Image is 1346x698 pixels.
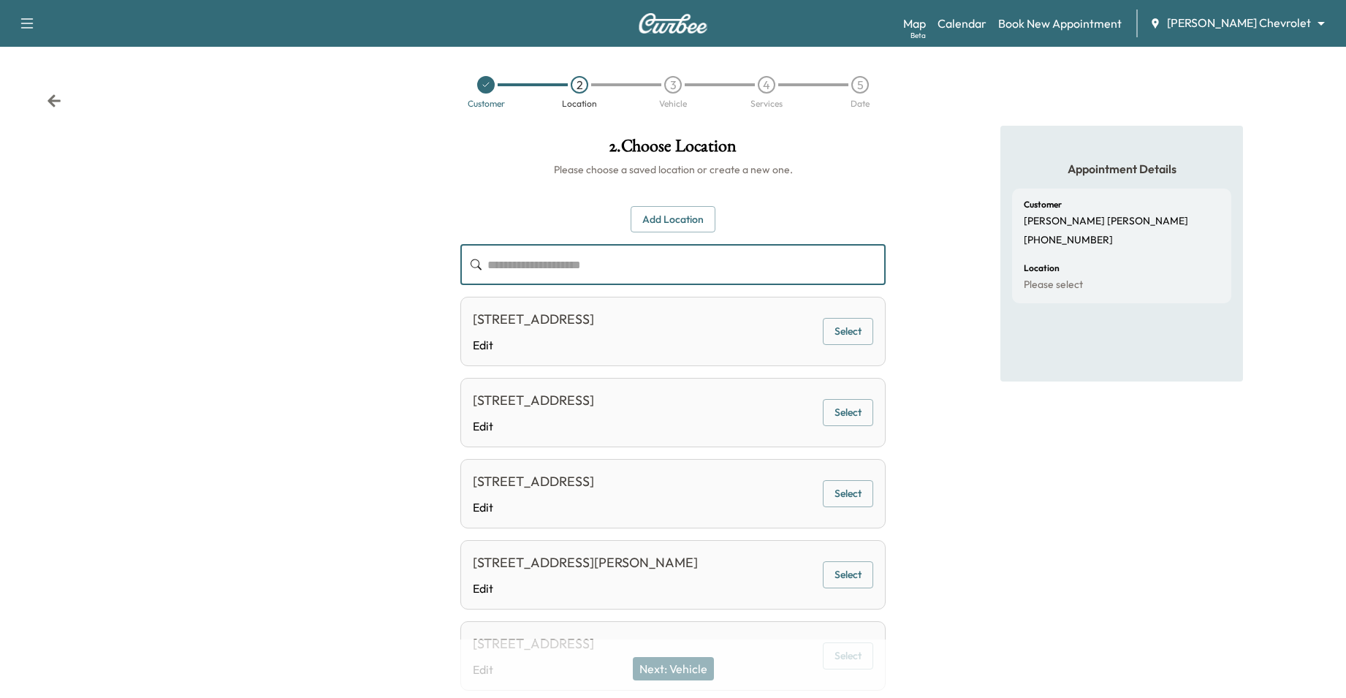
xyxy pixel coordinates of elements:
[473,471,594,492] div: [STREET_ADDRESS]
[562,99,597,108] div: Location
[638,13,708,34] img: Curbee Logo
[1012,161,1231,177] h5: Appointment Details
[823,399,873,426] button: Select
[1024,200,1062,209] h6: Customer
[998,15,1122,32] a: Book New Appointment
[851,76,869,94] div: 5
[460,162,886,177] h6: Please choose a saved location or create a new one.
[473,417,594,435] a: Edit
[664,76,682,94] div: 3
[823,561,873,588] button: Select
[910,30,926,41] div: Beta
[659,99,687,108] div: Vehicle
[1024,264,1060,273] h6: Location
[473,498,594,516] a: Edit
[1024,278,1083,292] p: Please select
[473,336,594,354] a: Edit
[468,99,505,108] div: Customer
[1024,215,1188,228] p: [PERSON_NAME] [PERSON_NAME]
[473,390,594,411] div: [STREET_ADDRESS]
[823,318,873,345] button: Select
[758,76,775,94] div: 4
[631,206,715,233] button: Add Location
[851,99,870,108] div: Date
[473,634,594,654] div: [STREET_ADDRESS]
[473,580,698,597] a: Edit
[1024,234,1113,247] p: [PHONE_NUMBER]
[473,553,698,573] div: [STREET_ADDRESS][PERSON_NAME]
[571,76,588,94] div: 2
[460,137,886,162] h1: 2 . Choose Location
[47,94,61,108] div: Back
[473,309,594,330] div: [STREET_ADDRESS]
[938,15,986,32] a: Calendar
[903,15,926,32] a: MapBeta
[1167,15,1311,31] span: [PERSON_NAME] Chevrolet
[823,480,873,507] button: Select
[750,99,783,108] div: Services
